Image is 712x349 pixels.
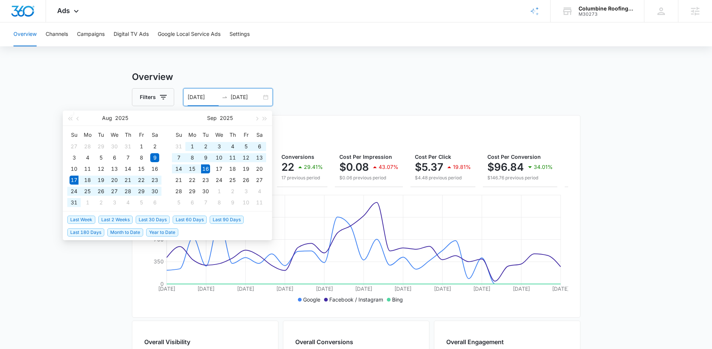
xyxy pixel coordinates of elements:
td: 2025-09-03 [212,141,226,152]
td: 2025-09-19 [239,163,253,174]
th: We [212,129,226,141]
td: 2025-09-27 [253,174,266,186]
td: 2025-09-09 [199,152,212,163]
td: 2025-08-06 [108,152,121,163]
div: 8 [137,153,146,162]
div: 12 [241,153,250,162]
td: 2025-08-20 [108,174,121,186]
td: 2025-08-31 [172,141,185,152]
div: 28 [174,187,183,196]
td: 2025-08-18 [81,174,94,186]
td: 2025-09-14 [172,163,185,174]
div: 23 [150,176,159,185]
td: 2025-09-11 [226,152,239,163]
th: We [108,129,121,141]
div: 15 [188,164,197,173]
td: 2025-10-06 [185,197,199,208]
div: 16 [150,164,159,173]
td: 2025-08-22 [135,174,148,186]
th: Mo [185,129,199,141]
div: 6 [150,198,159,207]
th: Tu [94,129,108,141]
div: 6 [255,142,264,151]
div: 25 [83,187,92,196]
th: Mo [81,129,94,141]
td: 2025-08-03 [67,152,81,163]
span: Ads [57,7,70,15]
th: Su [67,129,81,141]
div: 5 [96,153,105,162]
div: account name [579,6,633,12]
td: 2025-08-05 [94,152,108,163]
td: 2025-08-31 [67,197,81,208]
td: 2025-08-29 [135,186,148,197]
td: 2025-08-30 [148,186,161,197]
div: 7 [123,153,132,162]
td: 2025-09-24 [212,174,226,186]
td: 2025-09-06 [148,197,161,208]
td: 2025-09-02 [94,197,108,208]
td: 2025-09-07 [172,152,185,163]
div: 29 [188,187,197,196]
td: 2025-09-16 [199,163,212,174]
div: 10 [70,164,78,173]
div: 3 [70,153,78,162]
div: 14 [174,164,183,173]
div: 25 [228,176,237,185]
div: 27 [255,176,264,185]
td: 2025-08-25 [81,186,94,197]
td: 2025-09-01 [81,197,94,208]
span: Last 90 Days [210,216,244,224]
td: 2025-10-11 [253,197,266,208]
td: 2025-08-01 [135,141,148,152]
div: 26 [241,176,250,185]
td: 2025-08-17 [67,174,81,186]
div: 8 [215,198,224,207]
div: 20 [110,176,119,185]
div: 31 [70,198,78,207]
td: 2025-09-15 [185,163,199,174]
td: 2025-09-29 [185,186,199,197]
th: Su [172,129,185,141]
div: 8 [188,153,197,162]
th: Sa [253,129,266,141]
div: 2 [150,142,159,151]
div: 30 [150,187,159,196]
td: 2025-09-23 [199,174,212,186]
td: 2025-09-20 [253,163,266,174]
span: Last Week [67,216,95,224]
div: 27 [70,142,78,151]
div: 4 [255,187,264,196]
td: 2025-07-31 [121,141,135,152]
div: 26 [96,187,105,196]
div: 30 [201,187,210,196]
div: 2 [96,198,105,207]
div: 19 [241,164,250,173]
td: 2025-08-19 [94,174,108,186]
td: 2025-09-26 [239,174,253,186]
td: 2025-08-23 [148,174,161,186]
th: Sa [148,129,161,141]
div: 11 [228,153,237,162]
div: 4 [228,142,237,151]
div: 19 [96,176,105,185]
button: Overview [13,22,37,46]
td: 2025-10-01 [212,186,226,197]
td: 2025-10-04 [253,186,266,197]
td: 2025-09-04 [226,141,239,152]
div: 18 [228,164,237,173]
td: 2025-09-06 [253,141,266,152]
td: 2025-08-27 [108,186,121,197]
td: 2025-09-01 [185,141,199,152]
div: 9 [201,153,210,162]
div: 22 [188,176,197,185]
th: Fr [239,129,253,141]
td: 2025-09-17 [212,163,226,174]
span: Last 2 Weeks [98,216,133,224]
th: Th [226,129,239,141]
td: 2025-07-30 [108,141,121,152]
button: Google Local Service Ads [158,22,221,46]
span: Year to Date [146,228,178,237]
button: 2025 [115,111,128,126]
td: 2025-08-11 [81,163,94,174]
